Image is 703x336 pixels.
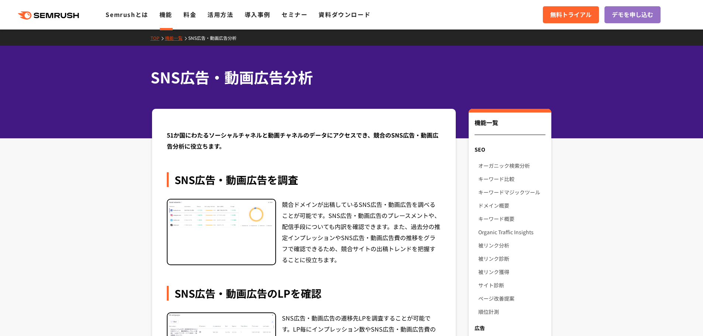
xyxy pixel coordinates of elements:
[478,212,545,225] a: キーワード概要
[151,66,545,88] h1: SNS広告・動画広告分析
[475,118,545,135] div: 機能一覧
[478,252,545,265] a: 被リンク診断
[159,10,172,19] a: 機能
[167,286,441,301] div: SNS広告・動画広告のLPを確認
[245,10,270,19] a: 導入事例
[167,172,441,187] div: SNS広告・動画広告を調査
[478,186,545,199] a: キーワードマジックツール
[478,159,545,172] a: オーガニック検索分析
[106,10,148,19] a: Semrushとは
[207,10,233,19] a: 活用方法
[282,199,441,265] div: 競合ドメインが出稿しているSNS広告・動画広告を調べることが可能です。SNS広告・動画広告のプレースメントや、配信手段についても内訳を確認できます。また、過去分の推定インプレッションやSNS広告...
[188,35,242,41] a: SNS広告・動画広告分析
[478,265,545,278] a: 被リンク獲得
[550,10,592,20] span: 無料トライアル
[165,35,188,41] a: 機能一覧
[167,129,441,152] div: 51か国にわたるソーシャルチャネルと動画チャネルのデータにアクセスでき、競合のSNS広告・動画広告分析に役立ちます。
[478,239,545,252] a: 被リンク分析
[282,10,307,19] a: セミナー
[478,278,545,292] a: サイト診断
[318,10,371,19] a: 資料ダウンロード
[151,35,165,41] a: TOP
[604,6,661,23] a: デモを申し込む
[612,10,653,20] span: デモを申し込む
[478,305,545,318] a: 順位計測
[469,321,551,335] div: 広告
[478,199,545,212] a: ドメイン概要
[469,143,551,156] div: SEO
[183,10,196,19] a: 料金
[543,6,599,23] a: 無料トライアル
[478,292,545,305] a: ページ改善提案
[478,172,545,186] a: キーワード比較
[478,225,545,239] a: Organic Traffic Insights
[168,200,275,232] img: SNS広告・動画広告を調査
